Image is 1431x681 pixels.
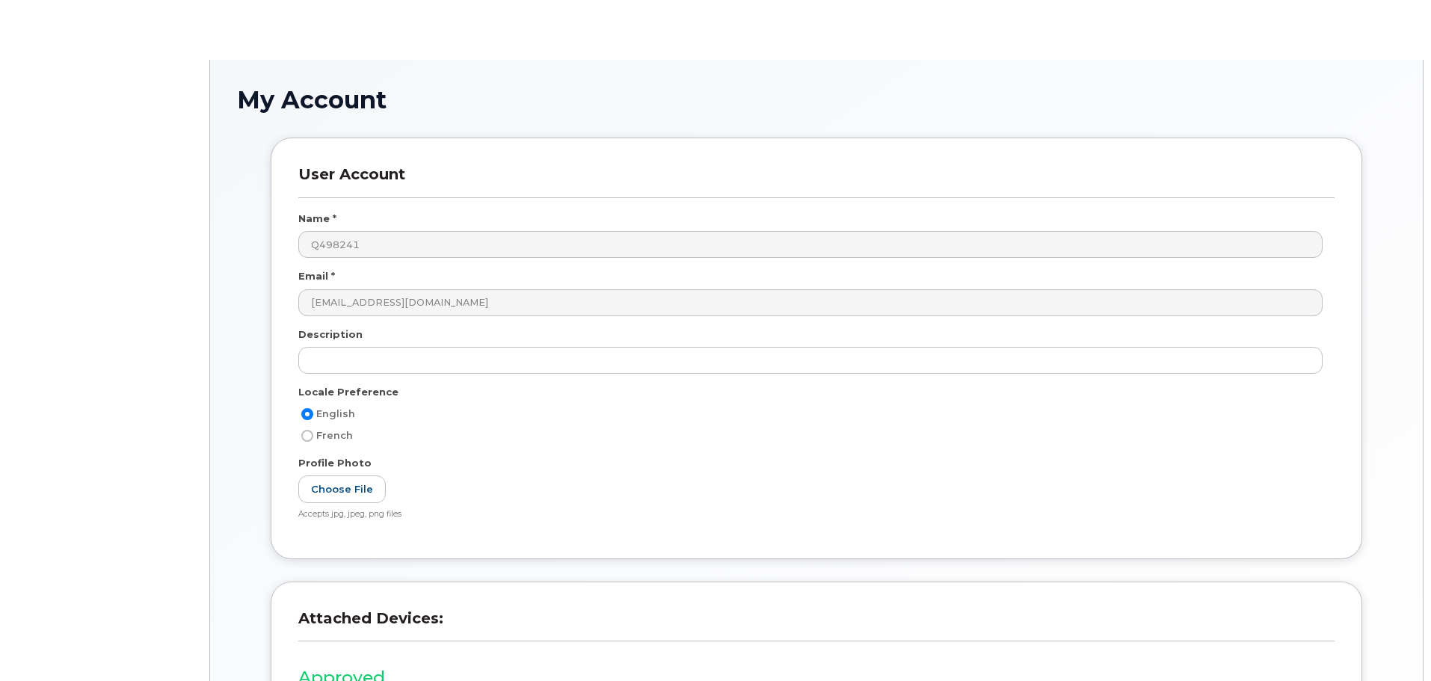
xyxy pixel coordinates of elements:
span: English [316,408,355,419]
label: Profile Photo [298,456,372,470]
h1: My Account [237,87,1396,113]
label: Locale Preference [298,385,398,399]
input: French [301,430,313,442]
span: French [316,430,353,441]
label: Description [298,327,363,342]
input: English [301,408,313,420]
div: Accepts jpg, jpeg, png files [298,509,1323,520]
label: Choose File [298,475,386,503]
label: Email * [298,269,335,283]
label: Name * [298,212,336,226]
h3: User Account [298,165,1335,197]
h3: Attached Devices: [298,609,1335,641]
